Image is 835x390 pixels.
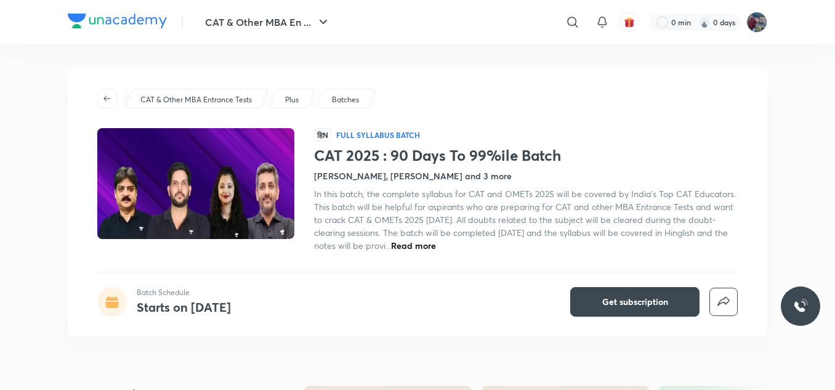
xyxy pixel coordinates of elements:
p: Batch Schedule [137,287,231,298]
img: ttu [793,299,808,314]
a: Batches [330,94,361,105]
button: Get subscription [570,287,700,317]
h1: CAT 2025 : 90 Days To 99%ile Batch [314,147,738,165]
span: Read more [391,240,436,251]
h4: [PERSON_NAME], [PERSON_NAME] and 3 more [314,169,512,182]
img: Prashant saluja [746,12,767,33]
p: Full Syllabus Batch [336,130,420,140]
img: Thumbnail [95,127,296,240]
a: Company Logo [68,14,167,31]
button: CAT & Other MBA En ... [198,10,338,35]
span: In this batch, the complete syllabus for CAT and OMETs 2025 will be covered by India's Top CAT Ed... [314,188,736,251]
p: Batches [332,94,359,105]
button: avatar [619,12,639,32]
span: हिN [314,128,331,142]
a: CAT & Other MBA Entrance Tests [139,94,254,105]
h4: Starts on [DATE] [137,299,231,315]
p: Plus [285,94,299,105]
img: Company Logo [68,14,167,28]
a: Plus [283,94,301,105]
span: Get subscription [602,296,668,308]
p: CAT & Other MBA Entrance Tests [140,94,252,105]
img: avatar [624,17,635,28]
img: streak [698,16,711,28]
